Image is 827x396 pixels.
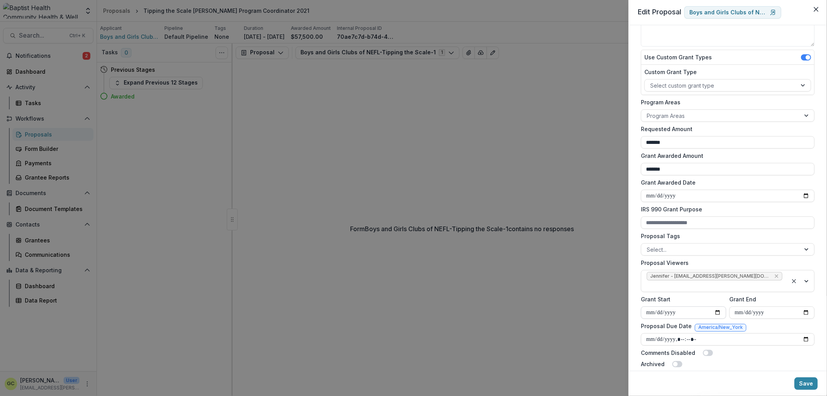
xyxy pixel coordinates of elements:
[641,259,810,267] label: Proposal Viewers
[641,98,810,106] label: Program Areas
[689,9,767,16] p: Boys and Girls Clubs of NEFL
[641,295,722,303] label: Grant Start
[794,377,818,390] button: Save
[773,272,780,280] div: Remove Jennifer - jennifer.donahoo@bmcjax.com
[684,6,781,19] a: Boys and Girls Clubs of NEFL
[644,53,712,61] label: Use Custom Grant Types
[644,68,806,76] label: Custom Grant Type
[641,360,665,368] label: Archived
[641,152,810,160] label: Grant Awarded Amount
[789,277,799,286] div: Clear selected options
[641,349,695,357] label: Comments Disabled
[650,273,771,279] span: Jennifer - [EMAIL_ADDRESS][PERSON_NAME][DOMAIN_NAME]
[810,3,822,16] button: Close
[641,322,692,330] label: Proposal Due Date
[641,205,810,213] label: IRS 990 Grant Purpose
[641,125,810,133] label: Requested Amount
[638,8,681,16] span: Edit Proposal
[729,295,810,303] label: Grant End
[641,232,810,240] label: Proposal Tags
[698,325,743,330] span: America/New_York
[641,178,810,187] label: Grant Awarded Date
